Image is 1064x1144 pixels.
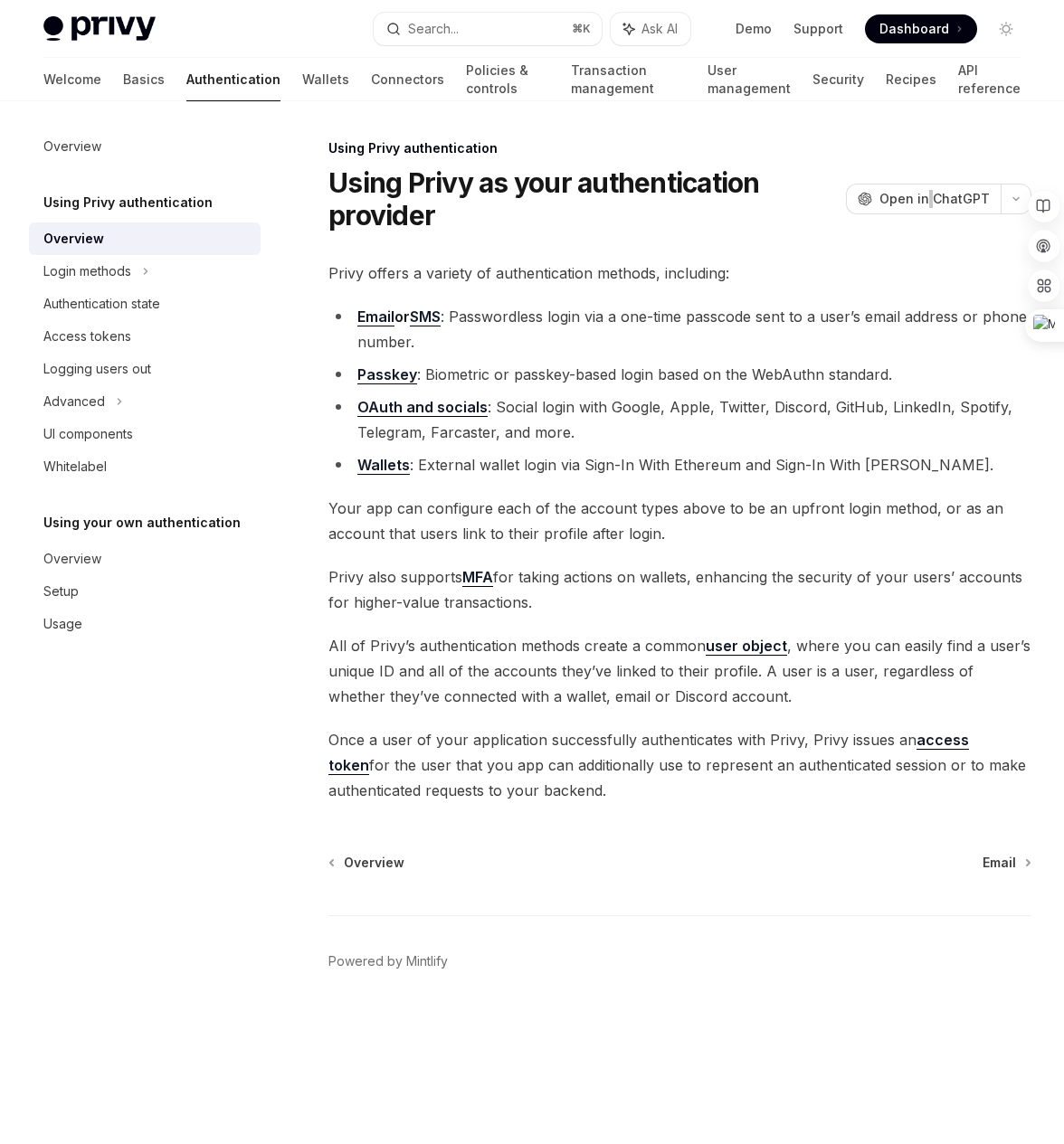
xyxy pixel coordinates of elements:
[43,260,131,282] div: Login methods
[29,575,261,608] a: Setup
[462,568,493,587] a: MFA
[812,58,864,101] a: Security
[43,293,160,315] div: Authentication state
[357,398,488,417] a: OAuth and socials
[29,543,261,575] a: Overview
[328,564,1031,615] span: Privy also supports for taking actions on wallets, enhancing the security of your users’ accounts...
[357,307,394,326] a: Email
[43,423,133,445] div: UI components
[371,58,444,101] a: Connectors
[330,854,404,872] a: Overview
[43,548,101,570] div: Overview
[328,166,839,232] h1: Using Privy as your authentication provider
[357,307,441,326] strong: or
[983,854,1016,872] span: Email
[43,326,131,347] div: Access tokens
[374,13,601,45] button: Search...⌘K
[29,418,261,450] a: UI components
[186,58,280,101] a: Authentication
[886,58,936,101] a: Recipes
[328,727,1031,803] span: Once a user of your application successfully authenticates with Privy, Privy issues an for the us...
[357,456,410,475] a: Wallets
[43,136,101,157] div: Overview
[879,20,949,38] span: Dashboard
[865,14,977,43] a: Dashboard
[466,58,549,101] a: Policies & controls
[344,854,404,872] span: Overview
[879,190,990,208] span: Open in ChatGPT
[410,307,441,326] a: SMS
[846,184,1001,214] button: Open in ChatGPT
[123,58,165,101] a: Basics
[706,637,787,656] a: user object
[29,222,261,255] a: Overview
[43,512,241,534] h5: Using your own authentication
[357,365,417,384] a: Passkey
[328,952,448,970] a: Powered by Mintlify
[43,358,151,380] div: Logging users out
[29,353,261,385] a: Logging users out
[641,20,678,38] span: Ask AI
[43,613,82,635] div: Usage
[328,260,1031,286] span: Privy offers a variety of authentication methods, including:
[328,633,1031,709] span: All of Privy’s authentication methods create a common , where you can easily find a user’s unique...
[29,320,261,353] a: Access tokens
[328,304,1031,355] li: : Passwordless login via a one-time passcode sent to a user’s email address or phone number.
[43,58,101,101] a: Welcome
[408,18,459,40] div: Search...
[328,496,1031,546] span: Your app can configure each of the account types above to be an upfront login method, or as an ac...
[43,391,105,412] div: Advanced
[793,20,843,38] a: Support
[328,139,1031,157] div: Using Privy authentication
[708,58,791,101] a: User management
[328,362,1031,387] li: : Biometric or passkey-based login based on the WebAuthn standard.
[958,58,1021,101] a: API reference
[43,16,156,42] img: light logo
[43,581,79,602] div: Setup
[29,130,261,163] a: Overview
[572,22,591,36] span: ⌘ K
[43,192,213,213] h5: Using Privy authentication
[328,452,1031,477] li: : External wallet login via Sign-In With Ethereum and Sign-In With [PERSON_NAME].
[29,288,261,320] a: Authentication state
[29,450,261,483] a: Whitelabel
[43,456,107,477] div: Whitelabel
[983,854,1030,872] a: Email
[992,14,1021,43] button: Toggle dark mode
[29,608,261,640] a: Usage
[302,58,349,101] a: Wallets
[611,13,690,45] button: Ask AI
[43,228,104,250] div: Overview
[328,394,1031,445] li: : Social login with Google, Apple, Twitter, Discord, GitHub, LinkedIn, Spotify, Telegram, Farcast...
[571,58,686,101] a: Transaction management
[736,20,772,38] a: Demo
